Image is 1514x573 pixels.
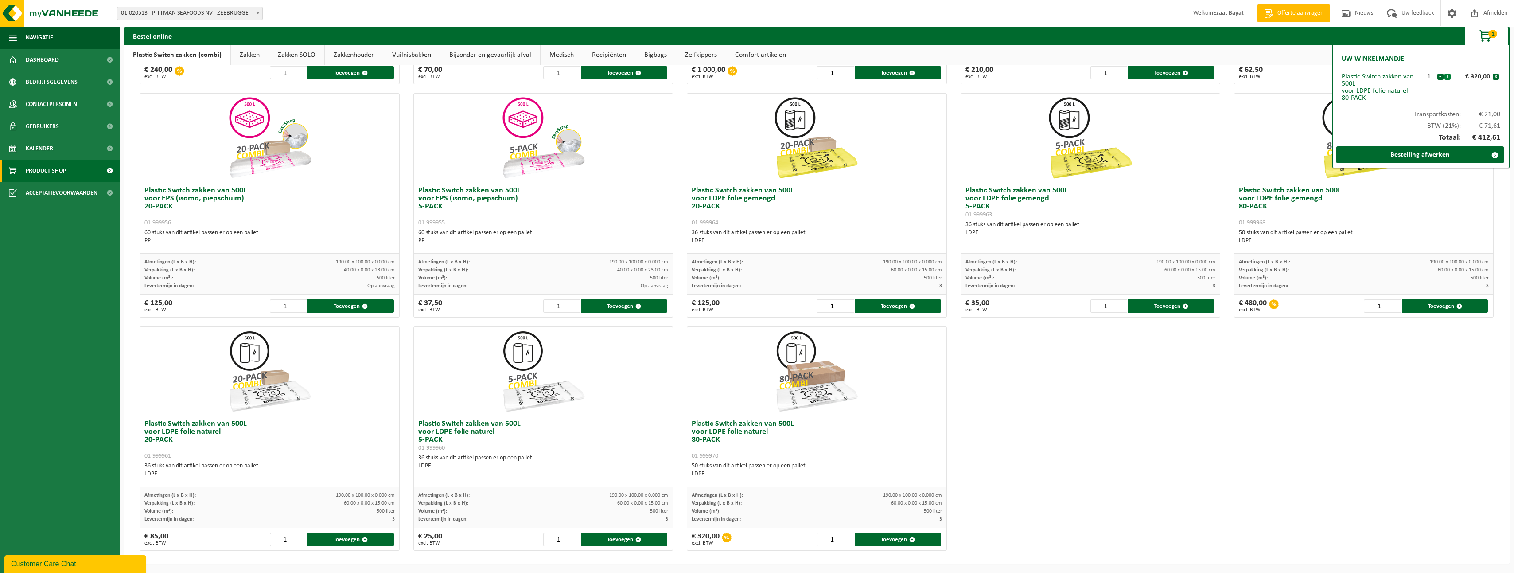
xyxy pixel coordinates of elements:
[144,541,168,546] span: excl. BTW
[26,93,77,115] span: Contactpersonen
[499,327,588,416] img: 01-999960
[692,453,718,459] span: 01-999970
[307,66,394,79] button: Toevoegen
[1461,134,1501,142] span: € 412,61
[692,517,741,522] span: Levertermijn in dagen:
[418,229,669,245] div: 60 stuks van dit artikel passen er op een pallet
[144,453,171,459] span: 01-999961
[418,275,447,281] span: Volume (m³):
[1239,283,1288,289] span: Levertermijn in dagen:
[26,27,53,49] span: Navigatie
[1464,27,1509,45] button: 1
[1197,275,1215,281] span: 500 liter
[692,220,718,226] span: 01-999964
[144,275,173,281] span: Volume (m³):
[581,66,668,79] button: Toevoegen
[418,283,467,289] span: Levertermijn in dagen:
[772,94,861,182] img: 01-999964
[26,182,97,204] span: Acceptatievoorwaarden
[117,7,263,20] span: 01-020513 - PITTMAN SEAFOODS NV - ZEEBRUGGE
[1421,73,1437,80] div: 1
[543,299,580,313] input: 1
[226,94,314,182] img: 01-999956
[1128,299,1214,313] button: Toevoegen
[4,553,148,573] iframe: chat widget
[418,420,669,452] h3: Plastic Switch zakken van 500L voor LDPE folie naturel 5-PACK
[1461,122,1501,130] span: € 71,61
[144,493,196,498] span: Afmetingen (L x B x H):
[144,229,395,245] div: 60 stuks van dit artikel passen er op een pallet
[336,259,395,265] span: 190.00 x 100.00 x 0.000 cm
[1156,259,1215,265] span: 190.00 x 100.00 x 0.000 cm
[144,470,395,478] div: LDPE
[1336,146,1504,163] a: Bestelling afwerken
[581,299,668,313] button: Toevoegen
[965,74,993,79] span: excl. BTW
[418,462,669,470] div: LDPE
[392,517,395,522] span: 3
[270,299,307,313] input: 1
[440,45,540,65] a: Bijzonder en gevaarlijk afval
[1090,66,1128,79] input: 1
[144,220,171,226] span: 01-999956
[692,307,720,313] span: excl. BTW
[1239,66,1263,79] div: € 62,50
[1453,73,1493,80] div: € 320,00
[692,283,741,289] span: Levertermijn in dagen:
[581,533,668,546] button: Toevoegen
[377,509,395,514] span: 500 liter
[883,259,942,265] span: 190.00 x 100.00 x 0.000 cm
[609,259,668,265] span: 190.00 x 100.00 x 0.000 cm
[543,533,580,546] input: 1
[1239,229,1489,245] div: 50 stuks van dit artikel passen er op een pallet
[418,220,445,226] span: 01-999955
[924,275,942,281] span: 500 liter
[965,259,1017,265] span: Afmetingen (L x B x H):
[26,137,53,160] span: Kalender
[692,275,720,281] span: Volume (m³):
[144,501,195,506] span: Verpakking (L x B x H):
[1337,49,1409,69] h2: Uw winkelmandje
[1342,73,1421,102] div: Plastic Switch zakken van 500L voor LDPE folie naturel 80-PACK
[144,299,172,313] div: € 125,00
[965,212,992,218] span: 01-999963
[270,66,307,79] input: 1
[543,66,580,79] input: 1
[418,454,669,470] div: 36 stuks van dit artikel passen er op een pallet
[1437,74,1444,80] button: -
[26,115,59,137] span: Gebruikers
[1090,299,1128,313] input: 1
[144,66,172,79] div: € 240,00
[891,267,942,273] span: 60.00 x 0.00 x 15.00 cm
[499,94,588,182] img: 01-999955
[1239,259,1290,265] span: Afmetingen (L x B x H):
[1471,275,1489,281] span: 500 liter
[418,501,468,506] span: Verpakking (L x B x H):
[692,493,743,498] span: Afmetingen (L x B x H):
[344,267,395,273] span: 40.00 x 0.00 x 23.00 cm
[418,259,470,265] span: Afmetingen (L x B x H):
[817,533,854,546] input: 1
[1239,307,1267,313] span: excl. BTW
[418,267,468,273] span: Verpakking (L x B x H):
[144,307,172,313] span: excl. BTW
[144,237,395,245] div: PP
[1257,4,1330,22] a: Offerte aanvragen
[1239,299,1267,313] div: € 480,00
[144,533,168,546] div: € 85,00
[692,259,743,265] span: Afmetingen (L x B x H):
[307,533,394,546] button: Toevoegen
[117,7,262,20] span: 01-020513 - PITTMAN SEAFOODS NV - ZEEBRUGGE
[26,49,59,71] span: Dashboard
[418,307,442,313] span: excl. BTW
[418,541,442,546] span: excl. BTW
[144,187,395,227] h3: Plastic Switch zakken van 500L voor EPS (isomo, piepschuim) 20-PACK
[692,470,942,478] div: LDPE
[617,501,668,506] span: 60.00 x 0.00 x 15.00 cm
[1438,267,1489,273] span: 60.00 x 0.00 x 15.00 cm
[883,493,942,498] span: 190.00 x 100.00 x 0.000 cm
[144,259,196,265] span: Afmetingen (L x B x H):
[1461,111,1501,118] span: € 21,00
[609,493,668,498] span: 190.00 x 100.00 x 0.000 cm
[939,283,942,289] span: 3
